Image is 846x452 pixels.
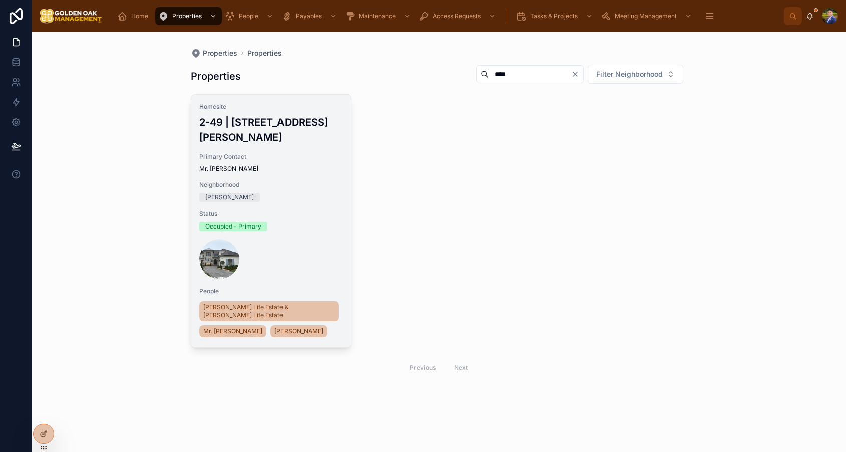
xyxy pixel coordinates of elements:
button: Clear [571,70,583,78]
span: Mr. [PERSON_NAME] [199,165,343,173]
span: [PERSON_NAME] Life Estate & [PERSON_NAME] Life Estate [203,303,335,319]
span: [PERSON_NAME] [274,327,323,335]
a: Maintenance [342,7,416,25]
span: Meeting Management [615,12,677,20]
h1: Properties [191,69,241,83]
a: [PERSON_NAME] [270,325,327,337]
a: Meeting Management [598,7,697,25]
a: Payables [278,7,342,25]
span: Access Requests [433,12,481,20]
span: Mr. [PERSON_NAME] [203,327,262,335]
a: Properties [247,48,282,58]
span: Properties [203,48,237,58]
span: Payables [296,12,322,20]
div: scrollable content [110,5,784,27]
a: [PERSON_NAME] Life Estate & [PERSON_NAME] Life Estate [199,301,339,321]
span: Tasks & Projects [530,12,578,20]
a: Access Requests [416,7,501,25]
span: Maintenance [359,12,396,20]
span: People [199,287,343,295]
span: People [239,12,258,20]
span: Status [199,210,343,218]
a: Mr. [PERSON_NAME] [199,325,266,337]
a: Homesite2-49 | [STREET_ADDRESS][PERSON_NAME]Primary ContactMr. [PERSON_NAME]Neighborhood[PERSON_N... [191,94,351,348]
a: People [222,7,278,25]
a: Properties [155,7,222,25]
img: App logo [40,8,102,24]
a: Home [114,7,155,25]
span: Homesite [199,103,343,111]
span: Properties [172,12,202,20]
button: Select Button [588,65,683,84]
a: Properties [191,48,237,58]
span: Neighborhood [199,181,343,189]
div: Occupied - Primary [205,222,261,231]
a: Tasks & Projects [513,7,598,25]
div: [PERSON_NAME] [205,193,254,202]
h3: 2-49 | [STREET_ADDRESS][PERSON_NAME] [199,115,343,145]
span: Home [131,12,148,20]
span: Primary Contact [199,153,343,161]
span: Filter Neighborhood [596,69,663,79]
